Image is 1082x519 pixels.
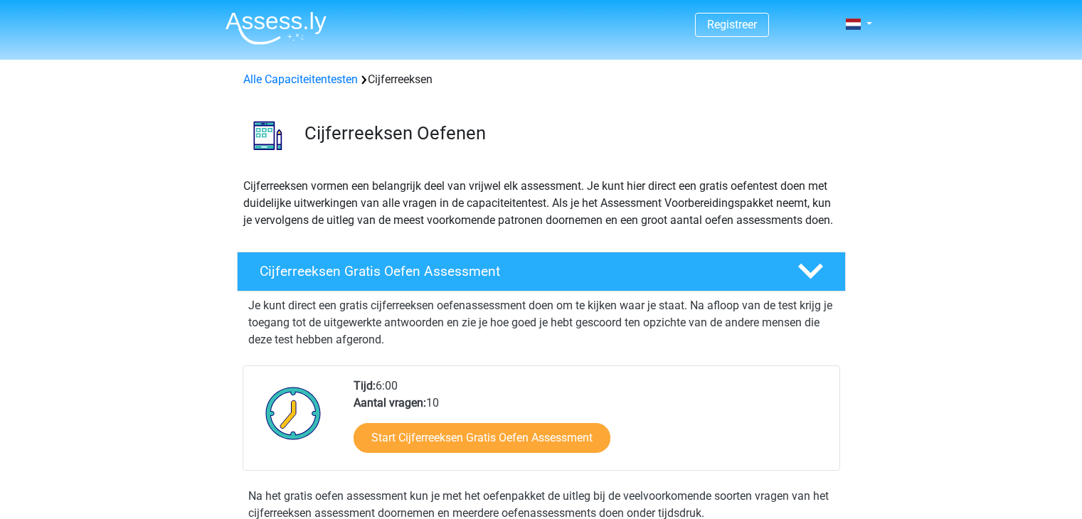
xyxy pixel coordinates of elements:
[343,378,839,470] div: 6:00 10
[226,11,327,45] img: Assessly
[304,122,834,144] h3: Cijferreeksen Oefenen
[231,252,852,291] a: Cijferreeksen Gratis Oefen Assessment
[238,105,298,166] img: cijferreeksen
[707,18,757,31] a: Registreer
[248,297,834,348] p: Je kunt direct een gratis cijferreeksen oefenassessment doen om te kijken waar je staat. Na afloo...
[243,73,358,86] a: Alle Capaciteitentesten
[354,423,610,453] a: Start Cijferreeksen Gratis Oefen Assessment
[354,379,376,392] b: Tijd:
[260,263,775,279] h4: Cijferreeksen Gratis Oefen Assessment
[243,178,839,229] p: Cijferreeksen vormen een belangrijk deel van vrijwel elk assessment. Je kunt hier direct een grat...
[238,71,845,88] div: Cijferreeksen
[354,396,426,410] b: Aantal vragen:
[258,378,329,449] img: Klok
